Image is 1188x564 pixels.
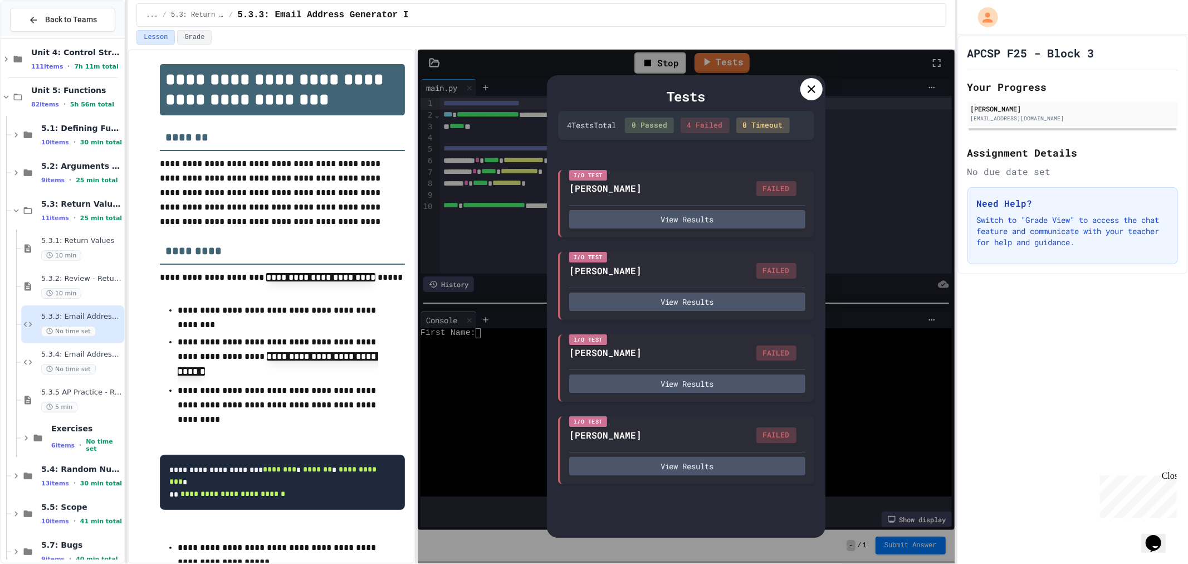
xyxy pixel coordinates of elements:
[569,346,642,359] div: [PERSON_NAME]
[31,63,63,70] span: 111 items
[569,264,642,278] div: [PERSON_NAME]
[756,346,796,361] div: FAILED
[41,177,65,184] span: 9 items
[966,4,1001,30] div: My Account
[41,312,122,322] span: 5.3.3: Email Address Generator I
[756,181,796,197] div: FAILED
[86,438,122,453] span: No time set
[41,518,69,525] span: 10 items
[79,441,81,450] span: •
[971,104,1175,114] div: [PERSON_NAME]
[41,236,122,246] span: 5.3.1: Return Values
[977,197,1169,210] h3: Need Help?
[569,429,642,442] div: [PERSON_NAME]
[569,334,607,345] div: I/O Test
[74,479,76,488] span: •
[69,555,71,563] span: •
[569,457,805,475] button: View Results
[569,375,805,393] button: View Results
[1096,471,1177,518] iframe: chat widget
[967,145,1178,161] h2: Assignment Details
[171,11,224,20] span: 5.3: Return Values
[569,170,607,181] div: I/O Test
[41,215,69,222] span: 11 items
[136,30,175,45] button: Lesson
[41,540,122,550] span: 5.7: Bugs
[569,252,607,262] div: I/O Test
[681,118,730,133] div: 4 Failed
[237,8,408,22] span: 5.3.3: Email Address Generator I
[51,424,122,434] span: Exercises
[41,364,96,375] span: No time set
[41,350,122,359] span: 5.3.4: Email Address Generator II
[41,556,65,563] span: 9 items
[569,210,805,228] button: View Results
[69,176,71,184] span: •
[51,442,75,449] span: 6 items
[41,139,69,146] span: 10 items
[80,139,122,146] span: 30 min total
[63,100,66,109] span: •
[163,11,167,20] span: /
[736,118,790,133] div: 0 Timeout
[756,427,796,443] div: FAILED
[756,263,796,279] div: FAILED
[80,480,122,487] span: 30 min total
[569,182,642,195] div: [PERSON_NAME]
[967,165,1178,178] div: No due date set
[967,45,1094,61] h1: APCSP F25 - Block 3
[70,101,114,108] span: 5h 56m total
[977,215,1169,248] p: Switch to "Grade View" to access the chat feature and communicate with your teacher for help and ...
[31,85,122,95] span: Unit 5: Functions
[31,101,59,108] span: 82 items
[41,199,122,209] span: 5.3: Return Values
[74,138,76,147] span: •
[177,30,212,45] button: Grade
[146,11,158,20] span: ...
[67,62,70,71] span: •
[10,8,115,32] button: Back to Teams
[4,4,77,71] div: Chat with us now!Close
[80,215,122,222] span: 25 min total
[76,556,118,563] span: 40 min total
[625,118,674,133] div: 0 Passed
[41,480,69,487] span: 13 items
[41,123,122,133] span: 5.1: Defining Functions
[569,293,805,311] button: View Results
[74,213,76,222] span: •
[1141,519,1177,553] iframe: chat widget
[41,250,81,261] span: 10 min
[74,63,118,70] span: 7h 11m total
[971,114,1175,123] div: [EMAIL_ADDRESS][DOMAIN_NAME]
[41,388,122,397] span: 5.3.5 AP Practice - Return Values
[558,86,814,106] div: Tests
[41,464,122,474] span: 5.4: Random Numbers and APIs
[567,119,616,131] div: 4 Test s Total
[41,161,122,171] span: 5.2: Arguments and Default Parameters
[229,11,233,20] span: /
[41,326,96,337] span: No time set
[31,47,122,57] span: Unit 4: Control Structures
[41,402,77,412] span: 5 min
[41,274,122,284] span: 5.3.2: Review - Return Values
[74,517,76,526] span: •
[76,177,118,184] span: 25 min total
[569,416,607,427] div: I/O Test
[967,79,1178,95] h2: Your Progress
[45,14,97,26] span: Back to Teams
[80,518,122,525] span: 41 min total
[41,288,81,299] span: 10 min
[41,502,122,512] span: 5.5: Scope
